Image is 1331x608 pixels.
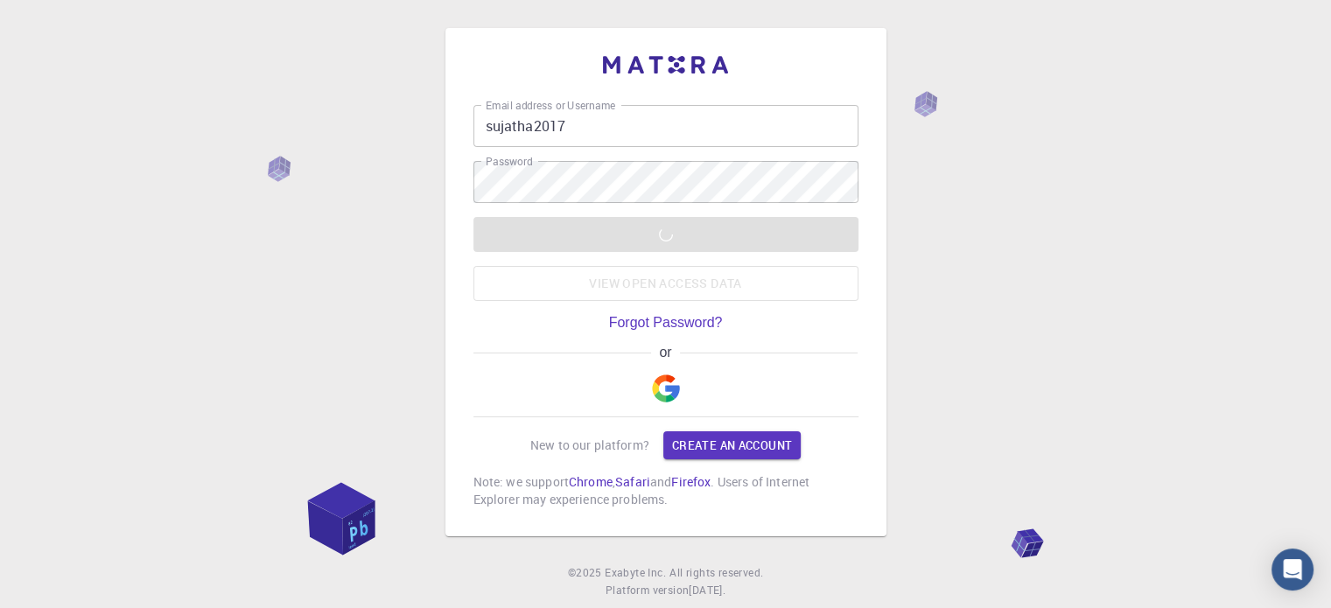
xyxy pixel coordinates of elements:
[486,98,615,113] label: Email address or Username
[486,154,532,169] label: Password
[615,473,650,490] a: Safari
[605,565,666,579] span: Exabyte Inc.
[689,582,725,599] a: [DATE].
[568,564,605,582] span: © 2025
[663,431,801,459] a: Create an account
[1271,549,1313,591] div: Open Intercom Messenger
[671,473,711,490] a: Firefox
[669,564,763,582] span: All rights reserved.
[473,473,858,508] p: Note: we support , and . Users of Internet Explorer may experience problems.
[605,564,666,582] a: Exabyte Inc.
[689,583,725,597] span: [DATE] .
[569,473,613,490] a: Chrome
[652,374,680,402] img: Google
[609,315,723,331] a: Forgot Password?
[530,437,649,454] p: New to our platform?
[651,345,680,360] span: or
[606,582,689,599] span: Platform version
